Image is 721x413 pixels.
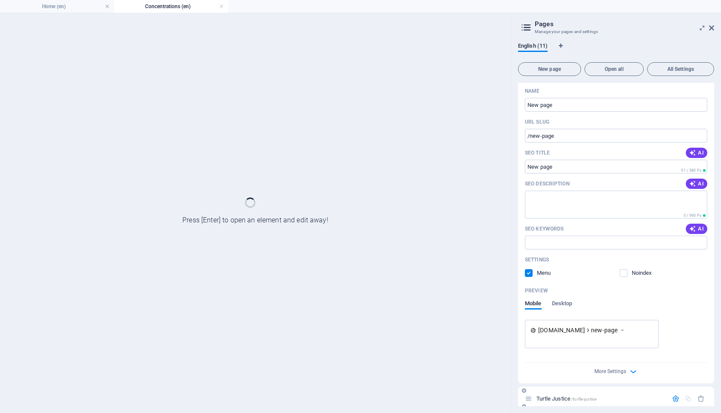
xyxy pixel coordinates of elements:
button: New page [518,62,581,76]
span: new-page [591,326,618,334]
button: AI [686,148,707,158]
span: English (11) [518,41,548,53]
button: AI [686,179,707,189]
div: Turtle Justice/turtle-justice [534,396,668,401]
textarea: The text in search results and social media The text in search results and social media [525,191,707,219]
p: SEO Description [525,180,570,187]
span: 0 / 990 Px [684,213,701,218]
button: More Settings [611,366,621,377]
button: Open all [585,62,644,76]
span: 91 / 580 Px [681,168,701,173]
p: SEO Title [525,149,550,156]
p: Preview of your page in search results [525,287,548,294]
h3: Manage your pages and settings [535,28,697,36]
p: Define if you want this page to be shown in auto-generated navigation. [537,269,565,277]
span: AI [689,225,704,232]
h4: Concentrations (en) [114,2,228,11]
button: AI [686,224,707,234]
div: Settings [672,395,679,402]
span: Turtle Justice [536,395,597,402]
h2: Pages [535,20,714,28]
p: SEO Keywords [525,225,563,232]
span: Open all [588,67,640,72]
span: AI [689,149,704,156]
input: The page title in search results and browser tabs The page title in search results and browser tabs [525,160,707,173]
button: All Settings [647,62,714,76]
p: Name [525,88,539,94]
label: The text in search results and social media [525,180,570,187]
input: Last part of the URL for this page Last part of the URL for this page [525,129,707,143]
span: /turtle-justice [571,397,597,401]
span: More Settings [594,368,626,374]
span: All Settings [651,67,710,72]
span: Calculated pixel length in search results [679,167,707,173]
span: Mobile [525,298,542,310]
label: The page title in search results and browser tabs [525,149,550,156]
p: Settings [525,256,549,263]
span: New page [522,67,577,72]
span: Desktop [552,298,573,310]
div: Language Tabs [518,43,714,59]
span: Calculated pixel length in search results [682,213,707,219]
span: [DOMAIN_NAME] [538,326,585,334]
p: URL SLUG [525,118,549,125]
div: Preview [525,300,572,316]
div: Remove [697,395,705,402]
span: AI [689,180,704,187]
p: Instruct search engines to exclude this page from search results. [632,269,660,277]
label: Last part of the URL for this page [525,118,549,125]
